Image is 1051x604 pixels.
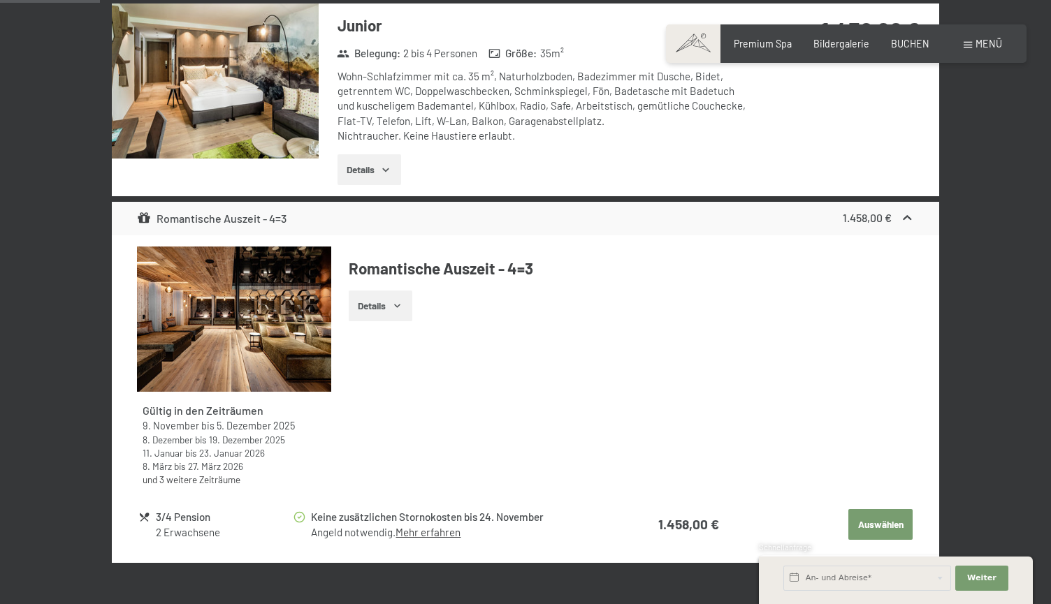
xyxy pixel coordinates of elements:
[143,460,172,472] time: 08.03.2026
[143,446,326,459] div: bis
[137,210,287,227] div: Romantische Auszeit - 4=3
[217,420,295,432] time: 05.12.2025
[143,447,183,459] time: 11.01.2026
[143,473,240,485] a: und 3 weitere Zeiträume
[349,290,412,321] button: Details
[396,526,461,538] a: Mehr erfahren
[156,509,292,525] div: 3/4 Pension
[188,460,243,472] time: 27.03.2026
[156,525,292,540] div: 2 Erwachsene
[143,404,263,417] strong: Gültig in den Zeiträumen
[976,38,1002,50] span: Menü
[337,46,400,61] strong: Belegung :
[338,154,401,185] button: Details
[821,17,920,43] strong: 1.458,00 €
[813,38,869,50] a: Bildergalerie
[338,69,753,143] div: Wohn-Schlafzimmer mit ca. 35 m², Naturholzboden, Badezimmer mit Dusche, Bidet, getrenntem WC, Dop...
[199,447,265,459] time: 23.01.2026
[891,38,929,50] a: BUCHEN
[734,38,792,50] a: Premium Spa
[143,459,326,473] div: bis
[143,419,326,433] div: bis
[143,434,193,445] time: 08.12.2025
[967,573,996,584] span: Weiter
[143,420,199,432] time: 09.11.2025
[349,258,915,279] h4: Romantische Auszeit - 4=3
[311,525,602,540] div: Angeld notwendig.
[338,15,753,36] h3: Junior
[848,509,913,540] button: Auswählen
[658,516,719,532] strong: 1.458,00 €
[843,211,892,224] strong: 1.458,00 €
[209,434,285,445] time: 19.12.2025
[137,246,331,392] img: mss_renderimg.php
[311,509,602,525] div: Keine zusätzlichen Stornokosten bis 24. November
[112,202,939,235] div: Romantische Auszeit - 4=31.458,00 €
[540,46,564,61] span: 35 m²
[759,543,811,552] span: Schnellanfrage
[143,433,326,446] div: bis
[955,566,1008,591] button: Weiter
[403,46,477,61] span: 2 bis 4 Personen
[488,46,537,61] strong: Größe :
[112,3,319,159] img: mss_renderimg.php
